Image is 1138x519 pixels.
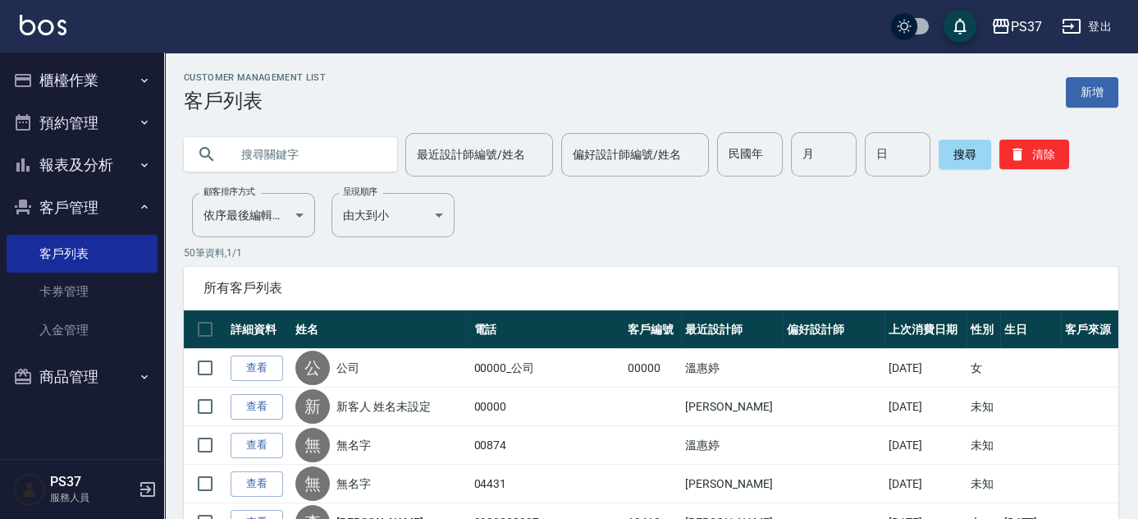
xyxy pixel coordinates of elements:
[226,310,291,349] th: 詳細資料
[336,437,371,453] a: 無名字
[939,140,991,169] button: 搜尋
[469,310,624,349] th: 電話
[50,474,134,490] h5: PS37
[50,490,134,505] p: 服務人員
[231,471,283,497] a: 查看
[967,310,999,349] th: 性別
[336,360,359,376] a: 公司
[624,310,681,349] th: 客戶編號
[230,132,384,177] input: 搜尋關鍵字
[20,15,66,35] img: Logo
[469,349,624,388] td: 00000_公司
[295,351,330,385] div: 公
[7,102,158,145] button: 預約管理
[7,311,158,349] a: 入金管理
[7,235,158,273] a: 客戶列表
[999,140,1069,169] button: 清除
[7,59,158,102] button: 櫃檯作業
[1011,16,1042,37] div: PS37
[884,349,967,388] td: [DATE]
[985,10,1049,44] button: PS37
[7,273,158,310] a: 卡券管理
[343,186,377,198] label: 呈現順序
[884,426,967,465] td: [DATE]
[295,466,330,501] div: 無
[203,280,1099,296] span: 所有客戶列表
[783,310,884,349] th: 偏好設計師
[1066,77,1118,108] a: 新增
[884,388,967,426] td: [DATE]
[1000,310,1061,349] th: 生日
[184,90,326,113] h3: 客戶列表
[295,389,330,424] div: 新
[336,475,371,492] a: 無名字
[231,433,283,458] a: 查看
[184,72,326,83] h2: Customer Management List
[295,428,330,462] div: 無
[469,388,624,426] td: 00000
[681,426,783,465] td: 溫惠婷
[13,473,46,506] img: Person
[884,465,967,503] td: [DATE]
[7,186,158,229] button: 客戶管理
[7,144,158,186] button: 報表及分析
[681,465,783,503] td: [PERSON_NAME]
[469,426,624,465] td: 00874
[7,356,158,398] button: 商品管理
[336,398,431,415] a: 新客人 姓名未設定
[681,310,783,349] th: 最近設計師
[231,394,283,420] a: 查看
[884,310,967,349] th: 上次消費日期
[469,465,624,503] td: 04431
[944,10,976,43] button: save
[291,310,470,349] th: 姓名
[967,349,999,388] td: 女
[331,193,455,237] div: 由大到小
[967,465,999,503] td: 未知
[967,388,999,426] td: 未知
[681,349,783,388] td: 溫惠婷
[1061,310,1118,349] th: 客戶來源
[624,349,681,388] td: 00000
[203,186,255,198] label: 顧客排序方式
[192,193,315,237] div: 依序最後編輯時間
[967,426,999,465] td: 未知
[681,388,783,426] td: [PERSON_NAME]
[184,246,1118,260] p: 50 筆資料, 1 / 1
[1055,11,1118,42] button: 登出
[231,356,283,381] a: 查看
